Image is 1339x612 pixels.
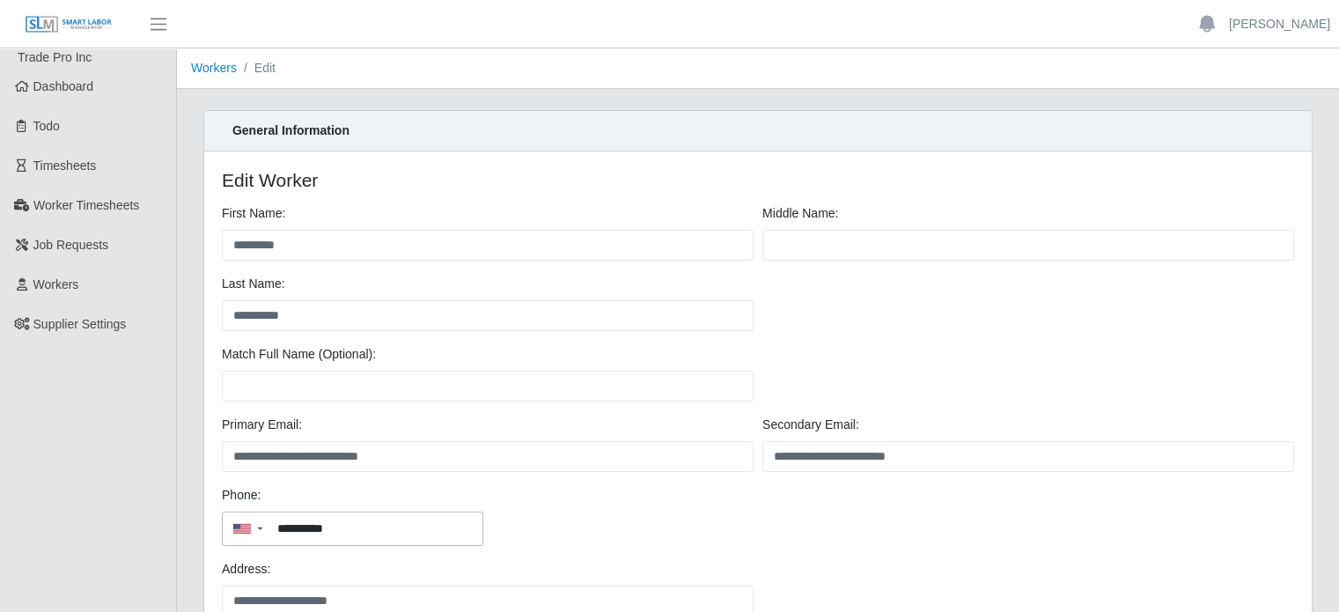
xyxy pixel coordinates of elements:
[762,416,859,434] label: Secondary Email:
[222,560,270,579] label: Address:
[191,61,237,75] a: Workers
[222,345,376,364] label: Match Full Name (Optional):
[222,204,285,223] label: First Name:
[222,169,653,191] h4: Edit Worker
[255,525,265,532] span: ▼
[237,59,276,77] li: Edit
[222,416,302,434] label: Primary Email:
[1229,15,1330,33] a: [PERSON_NAME]
[222,275,285,293] label: Last Name:
[232,123,349,137] strong: General Information
[222,486,261,505] label: Phone:
[762,204,838,223] label: Middle Name:
[33,238,109,252] span: Job Requests
[33,277,79,291] span: Workers
[33,317,127,331] span: Supplier Settings
[25,15,113,34] img: SLM Logo
[223,512,271,545] div: Country Code Selector
[18,50,92,64] span: Trade Pro Inc
[33,159,97,173] span: Timesheets
[33,119,60,133] span: Todo
[33,79,94,93] span: Dashboard
[33,198,139,212] span: Worker Timesheets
